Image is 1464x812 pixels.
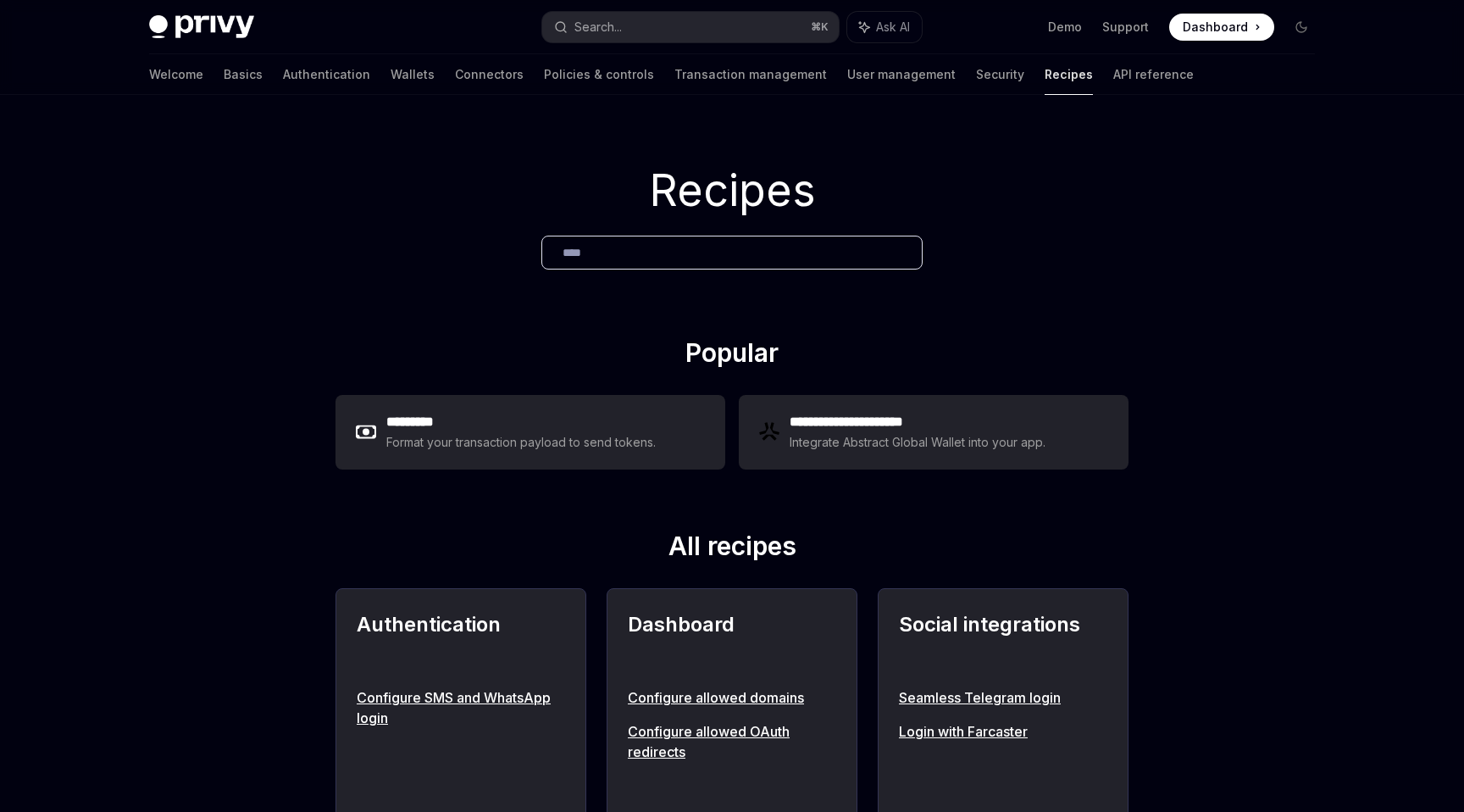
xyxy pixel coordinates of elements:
[811,20,829,34] span: ⌘ K
[1183,19,1248,36] span: Dashboard
[386,432,657,453] div: Format your transaction payload to send tokens.
[1113,54,1194,95] a: API reference
[899,721,1107,742] a: Login with Farcaster
[899,609,1107,670] h2: Social integrations
[674,54,827,95] a: Transaction management
[1048,19,1082,36] a: Demo
[357,687,565,728] a: Configure SMS and WhatsApp login
[790,432,1047,453] div: Integrate Abstract Global Wallet into your app.
[1288,14,1315,41] button: Toggle dark mode
[357,609,565,670] h2: Authentication
[628,721,836,762] a: Configure allowed OAuth redirects
[335,337,1128,375] h2: Popular
[283,54,370,95] a: Authentication
[574,17,622,37] div: Search...
[847,54,956,95] a: User management
[847,12,922,42] button: Ask AI
[335,531,1128,568] h2: All recipes
[628,609,836,670] h2: Dashboard
[628,687,836,708] a: Configure allowed domains
[335,395,725,470] a: **** ****Format your transaction payload to send tokens.
[1169,14,1274,41] a: Dashboard
[544,54,654,95] a: Policies & controls
[542,12,839,42] button: Search...⌘K
[1045,54,1093,95] a: Recipes
[1102,19,1149,36] a: Support
[149,54,203,95] a: Welcome
[976,54,1024,95] a: Security
[391,54,435,95] a: Wallets
[899,687,1107,708] a: Seamless Telegram login
[455,54,524,95] a: Connectors
[224,54,263,95] a: Basics
[149,15,254,39] img: dark logo
[876,19,910,36] span: Ask AI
